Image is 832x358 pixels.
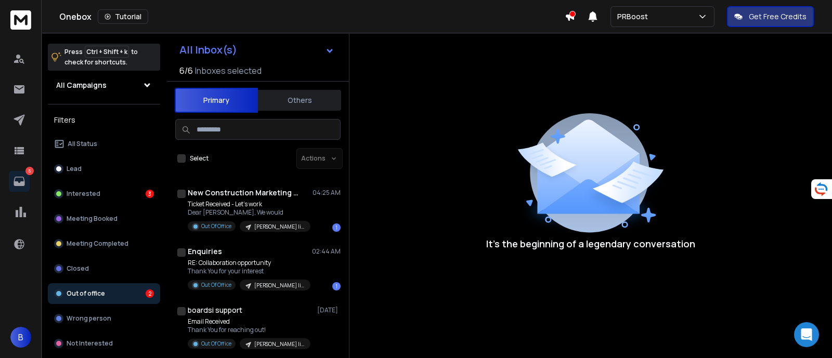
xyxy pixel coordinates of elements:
[201,281,231,289] p: Out Of Office
[188,200,310,208] p: Ticket Received - Let's work
[48,113,160,127] h3: Filters
[67,240,128,248] p: Meeting Completed
[179,64,193,77] span: 6 / 6
[258,89,341,112] button: Others
[188,259,310,267] p: RE: Collaboration opportunity
[254,223,304,231] p: [PERSON_NAME] list
[67,264,89,273] p: Closed
[188,305,242,315] h1: boardsi support
[64,47,138,68] p: Press to check for shortcuts.
[188,246,222,257] h1: Enquiries
[332,223,341,232] div: 1
[48,183,160,204] button: Interested3
[10,327,31,348] button: B
[332,282,341,290] div: 1
[727,6,814,27] button: Get Free Credits
[201,222,231,230] p: Out Of Office
[48,258,160,279] button: Closed
[56,80,107,90] h1: All Campaigns
[171,39,343,60] button: All Inbox(s)
[59,9,565,24] div: Onebox
[48,308,160,329] button: Wrong person
[146,289,154,298] div: 2
[188,326,310,334] p: Thank You for reaching out!
[48,208,160,229] button: Meeting Booked
[67,215,118,223] p: Meeting Booked
[48,158,160,179] button: Lead
[179,45,237,55] h1: All Inbox(s)
[190,154,209,163] label: Select
[195,64,262,77] h3: Inboxes selected
[794,322,819,347] div: Open Intercom Messenger
[317,306,341,314] p: [DATE]
[254,340,304,348] p: [PERSON_NAME] list
[146,190,154,198] div: 3
[617,11,652,22] p: PRBoost
[749,11,807,22] p: Get Free Credits
[48,233,160,254] button: Meeting Completed
[312,247,341,256] p: 02:44 AM
[67,339,113,348] p: Not Interested
[48,333,160,354] button: Not Interested
[85,46,129,58] span: Ctrl + Shift + k
[48,75,160,96] button: All Campaigns
[98,9,148,24] button: Tutorial
[67,190,100,198] p: Interested
[67,289,105,298] p: Out of office
[48,134,160,154] button: All Status
[68,140,97,148] p: All Status
[188,317,310,326] p: Email Received
[25,167,34,175] p: 5
[188,208,310,217] p: Dear [PERSON_NAME], We would
[9,171,30,192] a: 5
[188,267,310,275] p: Thank You for your interest
[188,188,302,198] h1: New Construction Marketing Mastery
[254,282,304,289] p: [PERSON_NAME] list
[67,165,82,173] p: Lead
[313,189,341,197] p: 04:25 AM
[175,88,258,113] button: Primary
[486,236,695,251] p: It’s the beginning of a legendary conversation
[48,283,160,304] button: Out of office2
[67,314,111,323] p: Wrong person
[201,340,231,348] p: Out Of Office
